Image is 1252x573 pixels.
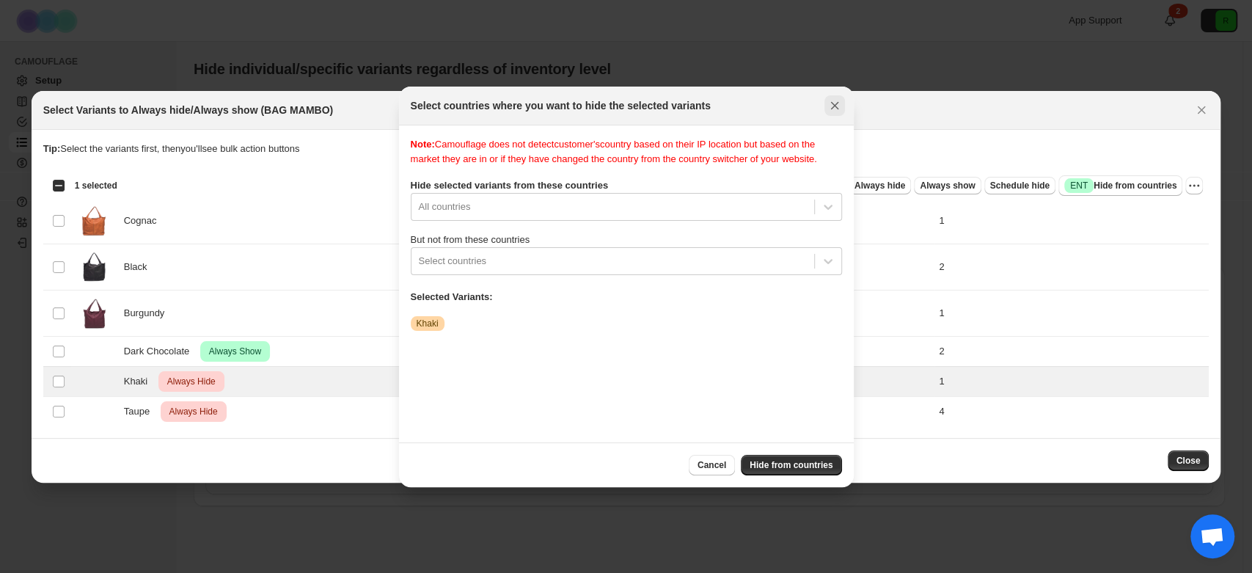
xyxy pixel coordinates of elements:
td: 1 [934,366,1209,396]
td: 159.00 [820,336,934,366]
span: Cancel [698,459,726,471]
span: 1 selected [75,180,117,191]
button: Cancel [689,455,735,475]
td: 159.00 [820,244,934,290]
button: Schedule hide [984,177,1055,194]
img: MAMBO0224C1_17e19115-96ca-4643-a429-14c89a601d4b.jpg [76,202,112,239]
span: Hide from countries [1064,178,1176,193]
td: 1 [934,197,1209,244]
td: 2 [934,244,1209,290]
span: Khaki [417,318,439,329]
button: Always hide [849,177,911,194]
button: Hide from countries [741,455,841,475]
span: ENT [1070,180,1088,191]
b: Hide selected variants from these countries [411,180,608,191]
td: 1 [934,290,1209,336]
b: Selected Variants: [411,291,493,302]
span: Always Hide [166,403,221,420]
h2: Select Variants to Always hide/Always show (BAG MAMBO) [43,103,333,117]
span: Khaki [124,374,155,389]
button: SuccessENTHide from countries [1058,175,1182,196]
img: MAMBO0224BUR2_3917fe20-0bd2-4095-8dfe-3822fca690cf.jpg [76,295,112,332]
span: Schedule hide [990,180,1050,191]
span: Hide from countries [750,459,832,471]
span: Dark Chocolate [124,344,197,359]
button: Close [1191,100,1212,120]
span: Taupe [124,404,158,419]
span: Close [1176,455,1201,467]
td: 2 [934,336,1209,366]
td: 4 [934,396,1209,426]
b: Note: [411,139,435,150]
span: But not from these countries [411,234,530,245]
td: 159.00 [820,197,934,244]
h2: Select countries where you want to hide the selected variants [411,98,711,113]
strong: Tip: [43,143,61,154]
td: 159.00 [820,366,934,396]
div: Camouflage does not detect customer's country based on their IP location but based on the market ... [411,137,842,167]
span: Black [124,260,155,274]
button: Close [1168,450,1209,471]
button: Close [824,95,845,116]
div: Chat abierto [1190,514,1234,558]
td: 159.00 [820,290,934,336]
button: Always show [914,177,981,194]
span: Always show [920,180,975,191]
span: Always Show [206,343,264,360]
img: Diseno_sin_titulo-2_964e74d2-870c-4737-a44a-71a4f9967570.png [76,249,112,285]
span: Cognac [124,213,165,228]
span: Burgundy [124,306,173,321]
span: Always Hide [164,373,219,390]
td: 159.00 [820,396,934,426]
span: Always hide [854,180,905,191]
p: Select the variants first, then you'll see bulk action buttons [43,142,1209,156]
button: More actions [1185,177,1203,194]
